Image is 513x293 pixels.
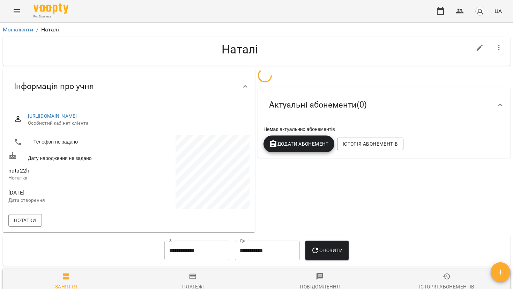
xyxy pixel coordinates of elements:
[182,283,204,291] div: Платежі
[419,283,474,291] div: Історія абонементів
[8,197,128,204] p: Дата створення
[3,25,510,34] nav: breadcrumb
[305,241,348,260] button: Оновити
[263,135,334,152] button: Додати Абонемент
[8,167,29,174] span: nata22li
[8,3,25,20] button: Menu
[34,3,68,14] img: Voopty Logo
[55,283,77,291] div: Заняття
[343,140,398,148] span: Історія абонементів
[34,14,68,19] span: For Business
[300,283,340,291] div: Повідомлення
[28,113,77,119] a: [URL][DOMAIN_NAME]
[3,26,34,33] a: Мої клієнти
[495,7,502,15] span: UA
[475,6,485,16] img: avatar_s.png
[262,124,506,134] div: Немає актуальних абонементів
[337,138,403,150] button: Історія абонементів
[14,216,36,225] span: Нотатки
[8,214,42,227] button: Нотатки
[492,5,505,17] button: UA
[8,135,128,149] li: Телефон не задано
[7,150,129,163] div: Дату народження не задано
[311,246,343,255] span: Оновити
[36,25,38,34] li: /
[28,120,244,127] span: Особистий кабінет клієнта
[269,140,329,148] span: Додати Абонемент
[269,100,367,110] span: Актуальні абонементи ( 0 )
[8,189,128,197] span: [DATE]
[3,68,255,104] div: Інформація про учня
[41,25,59,34] p: Наталі
[258,87,510,123] div: Актуальні абонементи(0)
[8,42,471,57] h4: Наталі
[8,175,128,182] p: Нотатка
[14,81,94,92] span: Інформація про учня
